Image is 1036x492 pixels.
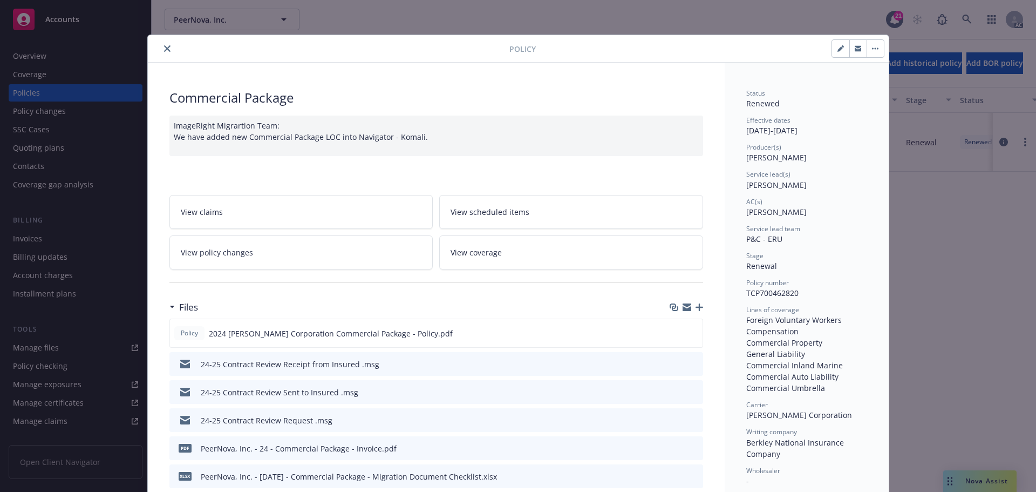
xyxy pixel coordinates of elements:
a: View scheduled items [439,195,703,229]
span: Policy number [746,278,789,287]
h3: Files [179,300,198,314]
button: preview file [689,471,699,482]
span: Wholesaler [746,466,780,475]
span: xlsx [179,472,192,480]
div: General Liability [746,348,867,360]
button: preview file [689,328,698,339]
span: Lines of coverage [746,305,799,314]
button: preview file [689,359,699,370]
span: Service lead team [746,224,800,233]
span: pdf [179,444,192,452]
div: Commercial Auto Liability [746,371,867,382]
div: 24-25 Contract Review Request .msg [201,415,332,426]
span: View claims [181,206,223,218]
div: 24-25 Contract Review Sent to Insured .msg [201,387,358,398]
span: Effective dates [746,116,790,125]
button: close [161,42,174,55]
div: Commercial Package [169,89,703,107]
div: Commercial Umbrella [746,382,867,394]
span: Berkley National Insurance Company [746,437,846,459]
span: View scheduled items [451,206,529,218]
span: - [746,476,749,486]
a: View policy changes [169,235,433,269]
span: Producer(s) [746,143,781,152]
span: Renewed [746,98,780,109]
button: download file [672,443,680,454]
a: View coverage [439,235,703,269]
span: Renewal [746,261,777,271]
button: preview file [689,415,699,426]
button: download file [672,359,680,370]
span: AC(s) [746,197,762,206]
span: Writing company [746,427,797,436]
div: Files [169,300,198,314]
span: Policy [509,43,536,55]
span: Stage [746,251,764,260]
span: Status [746,89,765,98]
div: PeerNova, Inc. - 24 - Commercial Package - Invoice.pdf [201,443,397,454]
button: download file [671,328,680,339]
div: Commercial Inland Marine [746,360,867,371]
div: Foreign Voluntary Workers Compensation [746,314,867,337]
span: [PERSON_NAME] Corporation [746,410,852,420]
div: Commercial Property [746,337,867,348]
span: P&C - ERU [746,234,782,244]
button: download file [672,415,680,426]
button: preview file [689,387,699,398]
span: 2024 [PERSON_NAME] Corporation Commercial Package - Policy.pdf [209,328,453,339]
a: View claims [169,195,433,229]
span: View coverage [451,247,502,258]
span: Service lead(s) [746,170,790,179]
div: 24-25 Contract Review Receipt from Insured .msg [201,359,379,370]
span: [PERSON_NAME] [746,180,807,190]
button: download file [672,387,680,398]
span: Carrier [746,400,768,409]
div: ImageRight Migrartion Team: We have added new Commercial Package LOC into Navigator - Komali. [169,116,703,156]
button: preview file [689,443,699,454]
button: download file [672,471,680,482]
div: PeerNova, Inc. - [DATE] - Commercial Package - Migration Document Checklist.xlsx [201,471,497,482]
span: [PERSON_NAME] [746,152,807,163]
span: TCP700462820 [746,288,799,298]
span: [PERSON_NAME] [746,207,807,217]
span: View policy changes [181,247,253,258]
div: [DATE] - [DATE] [746,116,867,136]
span: Policy [179,328,200,338]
